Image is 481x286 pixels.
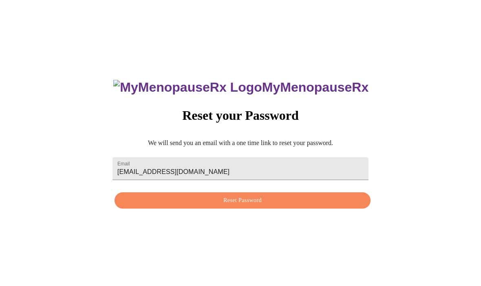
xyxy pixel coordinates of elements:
p: We will send you an email with a one time link to reset your password. [113,139,368,147]
img: MyMenopauseRx Logo [113,80,262,95]
span: Reset Password [124,196,361,206]
button: Reset Password [115,192,371,209]
h3: Reset your Password [113,108,368,123]
h3: MyMenopauseRx [113,80,368,95]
